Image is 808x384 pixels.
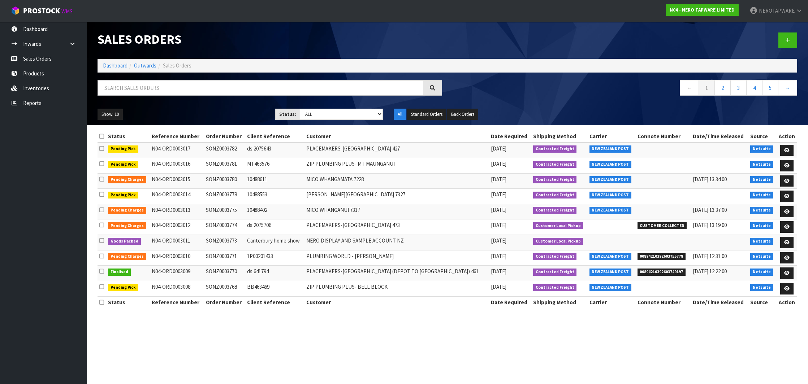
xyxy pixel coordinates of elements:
span: [DATE] [491,160,506,167]
span: Contracted Freight [533,192,577,199]
td: 10488611 [245,173,304,189]
button: All [394,109,406,120]
th: Customer [304,131,489,142]
td: PLACEMAKERS-[GEOGRAPHIC_DATA] 427 [304,143,489,158]
td: ds 2075643 [245,143,304,158]
th: Date Required [489,296,531,308]
th: Carrier [588,131,636,142]
span: Pending Charges [108,253,146,260]
span: NEW ZEALAND POST [589,145,632,153]
th: Order Number [204,296,245,308]
span: Netsuite [750,253,773,260]
span: Pending Pick [108,161,138,168]
th: Customer [304,296,489,308]
span: [DATE] 13:19:00 [693,222,727,228]
span: NEW ZEALAND POST [589,192,632,199]
span: Pending Charges [108,222,146,230]
th: Reference Number [150,131,204,142]
span: [DATE] [491,222,506,228]
span: NEW ZEALAND POST [589,269,632,276]
td: N04-ORD0003012 [150,219,204,235]
span: [DATE] 13:37:00 [693,206,727,213]
td: N04-ORD0003011 [150,235,204,250]
span: Contracted Freight [533,145,577,153]
span: NEW ZEALAND POST [589,207,632,214]
span: Contracted Freight [533,269,577,276]
td: SONZ0003771 [204,250,245,266]
span: Netsuite [750,222,773,230]
span: [DATE] [491,206,506,213]
span: Goods Packed [108,238,141,245]
th: Date/Time Released [691,131,748,142]
th: Source [748,296,776,308]
th: Client Reference [245,296,304,308]
span: Netsuite [750,192,773,199]
span: Pending Pick [108,192,138,199]
td: PLUMBING WORLD - [PERSON_NAME] [304,250,489,266]
button: Back Orders [447,109,478,120]
span: Netsuite [750,284,773,291]
th: Carrier [588,296,636,308]
h1: Sales Orders [98,32,442,47]
th: Shipping Method [531,296,588,308]
span: Contracted Freight [533,207,577,214]
span: Finalised [108,269,131,276]
span: Pending Pick [108,145,138,153]
span: Contracted Freight [533,253,577,260]
td: N04-ORD0003010 [150,250,204,266]
th: Client Reference [245,131,304,142]
td: NERO DISPLAY AND SAMPLE ACCOUNT NZ [304,235,489,250]
td: SONZ0003778 [204,189,245,204]
a: Outwards [134,62,156,69]
td: SONZ0003775 [204,204,245,219]
span: Netsuite [750,161,773,168]
th: Status [106,131,150,142]
td: SONZ0003782 [204,143,245,158]
td: MICO WHANGANUI 7317 [304,204,489,219]
a: 2 [714,80,731,96]
span: [DATE] [491,237,506,244]
span: [DATE] [491,268,506,275]
td: N04-ORD0003008 [150,281,204,297]
a: → [778,80,797,96]
span: CUSTOMER COLLECTED [638,222,687,230]
strong: Status: [279,111,296,117]
button: Show: 10 [98,109,123,120]
span: Netsuite [750,176,773,183]
span: [DATE] [491,283,506,290]
th: Source [748,131,776,142]
span: [DATE] [491,253,506,259]
td: SONZ0003770 [204,266,245,281]
td: PLACEMAKERS-[GEOGRAPHIC_DATA] 473 [304,219,489,235]
td: MICO WHANGAMATA 7228 [304,173,489,189]
span: Customer Local Pickup [533,222,583,230]
a: 1 [699,80,715,96]
td: SONZ0003773 [204,235,245,250]
td: 1P00201433 [245,250,304,266]
th: Status [106,296,150,308]
a: 5 [762,80,778,96]
strong: N04 - NERO TAPWARE LIMITED [670,7,735,13]
span: 00894210392603749197 [638,269,686,276]
span: Pending Charges [108,207,146,214]
td: SONZ0003768 [204,281,245,297]
span: Netsuite [750,238,773,245]
th: Action [776,131,797,142]
span: NEW ZEALAND POST [589,161,632,168]
span: NEROTAPWARE [759,7,795,14]
td: MT463576 [245,158,304,174]
span: [DATE] 12:22:00 [693,268,727,275]
th: Order Number [204,131,245,142]
td: ZIP PLUMBING PLUS- BELL BLOCK [304,281,489,297]
td: BB463469 [245,281,304,297]
td: ds 2075706 [245,219,304,235]
td: SONZ0003774 [204,219,245,235]
td: Canterbury home show [245,235,304,250]
span: ProStock [23,6,60,16]
th: Connote Number [636,296,691,308]
td: N04-ORD0003009 [150,266,204,281]
a: ← [680,80,699,96]
td: PLACEMAKERS-[GEOGRAPHIC_DATA] (DEPOT TO [GEOGRAPHIC_DATA]) 461 [304,266,489,281]
span: [DATE] [491,191,506,198]
span: Netsuite [750,269,773,276]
